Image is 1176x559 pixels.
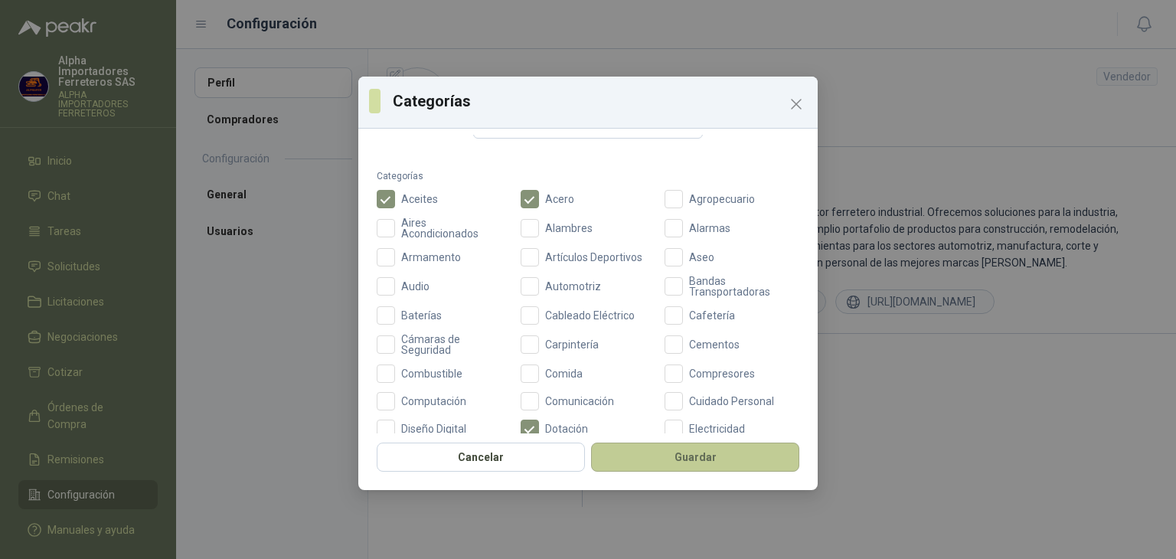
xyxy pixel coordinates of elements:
[539,368,589,379] span: Comida
[395,217,511,239] span: Aires Acondicionados
[539,310,641,321] span: Cableado Eléctrico
[377,169,799,184] label: Categorías
[683,339,746,350] span: Cementos
[393,90,807,113] h3: Categorías
[683,194,761,204] span: Agropecuario
[377,443,585,472] button: Cancelar
[683,276,799,297] span: Bandas Transportadoras
[539,223,599,234] span: Alambres
[591,443,799,472] button: Guardar
[395,423,472,434] span: Diseño Digital
[539,281,607,292] span: Automotriz
[539,423,594,434] span: Dotación
[539,194,580,204] span: Acero
[539,339,605,350] span: Carpintería
[683,310,741,321] span: Cafetería
[395,334,511,355] span: Cámaras de Seguridad
[395,368,469,379] span: Combustible
[539,396,620,407] span: Comunicación
[395,310,448,321] span: Baterías
[395,281,436,292] span: Audio
[683,423,751,434] span: Electricidad
[395,396,472,407] span: Computación
[683,396,780,407] span: Cuidado Personal
[395,194,444,204] span: Aceites
[683,223,737,234] span: Alarmas
[539,252,648,263] span: Artículos Deportivos
[683,252,720,263] span: Aseo
[683,368,761,379] span: Compresores
[784,92,808,116] button: Close
[395,252,467,263] span: Armamento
